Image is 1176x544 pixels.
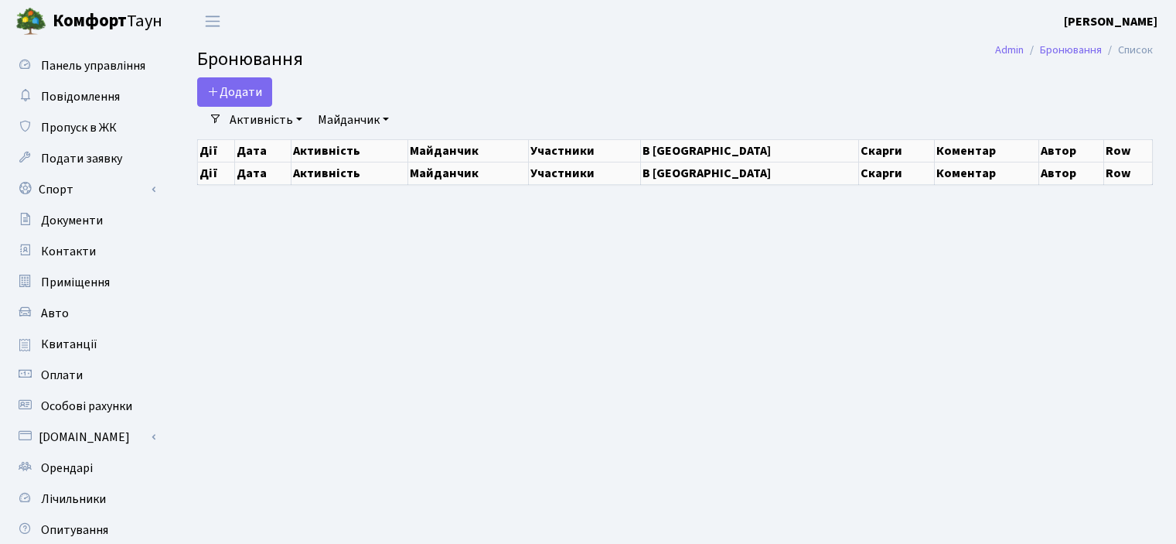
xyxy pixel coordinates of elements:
[934,139,1038,162] th: Коментар
[223,107,308,133] a: Активність
[234,162,291,184] th: Дата
[41,57,145,74] span: Панель управління
[8,329,162,360] a: Квитанції
[197,46,303,73] span: Бронювання
[8,174,162,205] a: Спорт
[1040,42,1102,58] a: Бронювання
[8,453,162,484] a: Орендарі
[193,9,232,34] button: Переключити навігацію
[197,77,272,107] button: Додати
[8,50,162,81] a: Панель управління
[41,522,108,539] span: Опитування
[41,491,106,508] span: Лічильники
[312,107,395,133] a: Майданчик
[291,139,408,162] th: Активність
[8,298,162,329] a: Авто
[1102,42,1153,59] li: Список
[8,422,162,453] a: [DOMAIN_NAME]
[640,162,858,184] th: В [GEOGRAPHIC_DATA]
[41,212,103,229] span: Документи
[15,6,46,37] img: logo.png
[1064,13,1157,30] b: [PERSON_NAME]
[1104,139,1153,162] th: Row
[8,205,162,236] a: Документи
[934,162,1038,184] th: Коментар
[198,139,235,162] th: Дії
[8,360,162,391] a: Оплати
[859,162,934,184] th: Скарги
[198,162,235,184] th: Дії
[8,484,162,515] a: Лічильники
[41,336,97,353] span: Квитанції
[1104,162,1153,184] th: Row
[41,88,120,105] span: Повідомлення
[995,42,1024,58] a: Admin
[1038,139,1103,162] th: Автор
[291,162,408,184] th: Активність
[53,9,162,35] span: Таун
[972,34,1176,67] nav: breadcrumb
[408,162,528,184] th: Майданчик
[234,139,291,162] th: Дата
[41,274,110,291] span: Приміщення
[8,81,162,112] a: Повідомлення
[8,112,162,143] a: Пропуск в ЖК
[41,367,83,384] span: Оплати
[1038,162,1103,184] th: Автор
[528,162,640,184] th: Участники
[8,267,162,298] a: Приміщення
[8,236,162,267] a: Контакти
[41,305,69,322] span: Авто
[41,243,96,260] span: Контакти
[41,398,132,415] span: Особові рахунки
[408,139,528,162] th: Майданчик
[41,150,122,167] span: Подати заявку
[41,460,93,477] span: Орендарі
[640,139,858,162] th: В [GEOGRAPHIC_DATA]
[8,143,162,174] a: Подати заявку
[41,119,117,136] span: Пропуск в ЖК
[8,391,162,422] a: Особові рахунки
[53,9,127,33] b: Комфорт
[528,139,640,162] th: Участники
[1064,12,1157,31] a: [PERSON_NAME]
[859,139,934,162] th: Скарги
